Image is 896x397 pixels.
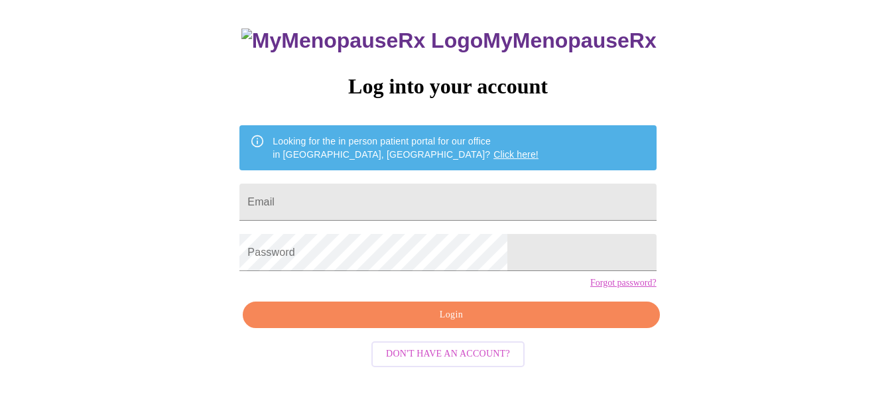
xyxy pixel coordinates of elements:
[368,347,528,359] a: Don't have an account?
[590,278,657,288] a: Forgot password?
[371,341,525,367] button: Don't have an account?
[493,149,539,160] a: Click here!
[258,307,644,323] span: Login
[241,28,483,53] img: MyMenopauseRx Logo
[241,28,657,53] h3: MyMenopauseRx
[273,129,539,166] div: Looking for the in person patient portal for our office in [GEOGRAPHIC_DATA], [GEOGRAPHIC_DATA]?
[239,74,656,99] h3: Log into your account
[386,346,510,363] span: Don't have an account?
[243,302,659,329] button: Login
